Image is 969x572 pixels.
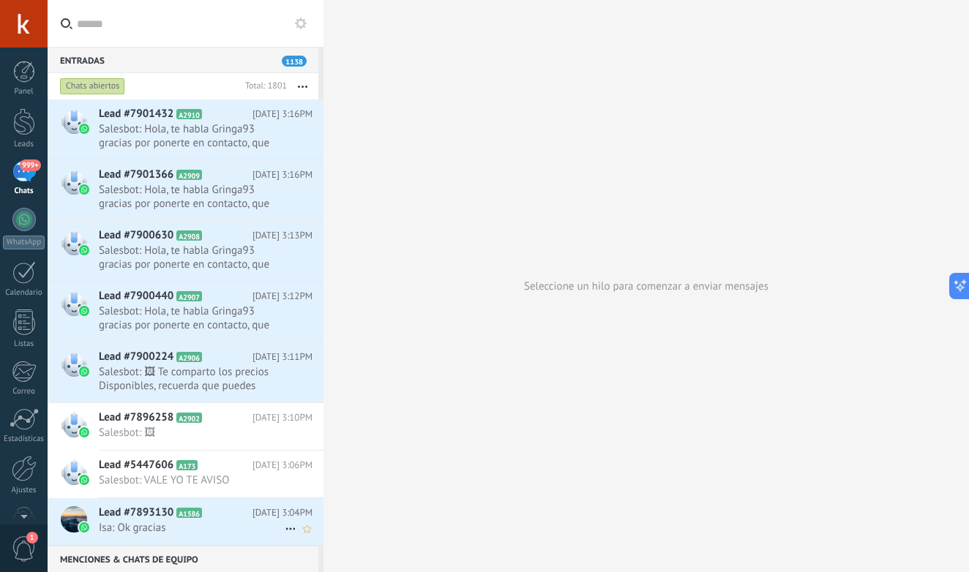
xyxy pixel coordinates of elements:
[79,427,89,437] img: waba.svg
[48,498,323,545] a: Lead #7893130 A1586 [DATE] 3:04PM Isa: Ok gracias
[99,228,173,243] span: Lead #7900630
[48,99,323,159] a: Lead #7901432 A2910 [DATE] 3:16PM Salesbot: Hola, te habla Gringa93 gracias por ponerte en contac...
[3,87,45,97] div: Panel
[3,288,45,298] div: Calendario
[99,107,173,121] span: Lead #7901432
[3,387,45,396] div: Correo
[252,289,313,304] span: [DATE] 3:12PM
[3,434,45,444] div: Estadísticas
[239,79,287,94] div: Total: 1801
[176,291,202,301] span: A2907
[252,107,313,121] span: [DATE] 3:16PM
[252,168,313,182] span: [DATE] 3:16PM
[176,508,202,518] span: A1586
[79,184,89,195] img: waba.svg
[20,159,40,171] span: 999+
[79,475,89,485] img: waba.svg
[252,505,313,520] span: [DATE] 3:04PM
[99,350,173,364] span: Lead #7900224
[3,236,45,249] div: WhatsApp
[252,410,313,425] span: [DATE] 3:10PM
[79,366,89,377] img: waba.svg
[48,47,318,73] div: Entradas
[3,140,45,149] div: Leads
[48,282,323,342] a: Lead #7900440 A2907 [DATE] 3:12PM Salesbot: Hola, te habla Gringa93 gracias por ponerte en contac...
[48,403,323,450] a: Lead #7896258 A2902 [DATE] 3:10PM Salesbot: 🖼
[79,124,89,134] img: waba.svg
[3,486,45,495] div: Ajustes
[48,160,323,220] a: Lead #7901366 A2909 [DATE] 3:16PM Salesbot: Hola, te habla Gringa93 gracias por ponerte en contac...
[99,183,285,211] span: Salesbot: Hola, te habla Gringa93 gracias por ponerte en contacto, que requerimiento deseas?
[79,245,89,255] img: waba.svg
[287,73,318,99] button: Más
[99,473,285,487] span: Salesbot: VALE YO TE AVISO
[99,426,285,440] span: Salesbot: 🖼
[176,170,202,180] span: A2909
[99,410,173,425] span: Lead #7896258
[48,221,323,281] a: Lead #7900630 A2908 [DATE] 3:13PM Salesbot: Hola, te habla Gringa93 gracias por ponerte en contac...
[48,451,323,497] a: Lead #5447606 A173 [DATE] 3:06PM Salesbot: VALE YO TE AVISO
[99,521,285,535] span: Isa: Ok gracias
[99,289,173,304] span: Lead #7900440
[176,352,202,362] span: A2906
[48,342,323,402] a: Lead #7900224 A2906 [DATE] 3:11PM Salesbot: 🖼 Te comparto los precios Disponibles, recuerda que p...
[99,365,285,393] span: Salesbot: 🖼 Te comparto los precios Disponibles, recuerda que puedes comprar boletas individuales...
[252,350,313,364] span: [DATE] 3:11PM
[3,339,45,349] div: Listas
[79,306,89,316] img: waba.svg
[252,458,313,473] span: [DATE] 3:06PM
[99,304,285,332] span: Salesbot: Hola, te habla Gringa93 gracias por ponerte en contacto, que requerimiento deseas?
[252,228,313,243] span: [DATE] 3:13PM
[176,460,198,470] span: A173
[282,56,307,67] span: 1138
[48,546,318,572] div: Menciones & Chats de equipo
[99,505,173,520] span: Lead #7893130
[99,458,173,473] span: Lead #5447606
[99,168,173,182] span: Lead #7901366
[99,122,285,150] span: Salesbot: Hola, te habla Gringa93 gracias por ponerte en contacto, que requerimiento deseas?
[60,78,125,95] div: Chats abiertos
[176,230,202,241] span: A2908
[99,244,285,271] span: Salesbot: Hola, te habla Gringa93 gracias por ponerte en contacto, que requerimiento deseas?
[176,109,202,119] span: A2910
[3,187,45,196] div: Chats
[26,532,38,543] span: 1
[79,522,89,533] img: waba.svg
[176,413,202,423] span: A2902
